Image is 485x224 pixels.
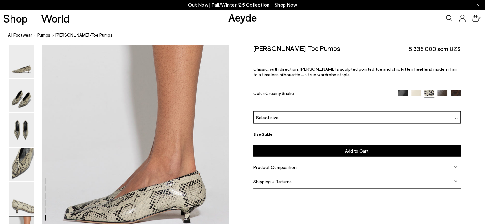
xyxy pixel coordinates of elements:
[256,114,279,121] span: Select size
[275,2,297,8] span: Navigate to /collections/new-in
[253,179,292,184] span: Shipping + Returns
[37,32,50,39] a: pumps
[9,182,34,216] img: Clara Pointed-Toe Pumps - Image 5
[253,44,340,52] h2: [PERSON_NAME]-Toe Pumps
[253,130,272,138] button: Size Guide
[9,148,34,181] img: Clara Pointed-Toe Pumps - Image 4
[8,27,485,44] nav: breadcrumb
[409,45,461,53] span: 5 335 000 som UZS
[253,164,297,170] span: Product Composition
[265,90,294,96] span: Creamy Snake
[188,1,297,9] p: Out Now | Fall/Winter ‘25 Collection
[8,32,32,39] a: All Footwear
[9,113,34,147] img: Clara Pointed-Toe Pumps - Image 3
[9,45,34,78] img: Clara Pointed-Toe Pumps - Image 1
[3,13,28,24] a: Shop
[41,13,70,24] a: World
[479,17,482,20] span: 0
[455,117,458,120] img: svg%3E
[228,11,257,24] a: Aeyde
[454,165,457,169] img: svg%3E
[472,15,479,22] a: 0
[345,148,369,154] span: Add to Cart
[454,180,457,183] img: svg%3E
[55,32,113,39] span: [PERSON_NAME]-Toe Pumps
[253,66,461,77] p: Classic, with direction. [PERSON_NAME]’s sculpted pointed toe and chic kitten heel lend modern fl...
[9,79,34,112] img: Clara Pointed-Toe Pumps - Image 2
[253,145,461,157] button: Add to Cart
[37,33,50,38] span: pumps
[253,90,392,98] div: Color:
